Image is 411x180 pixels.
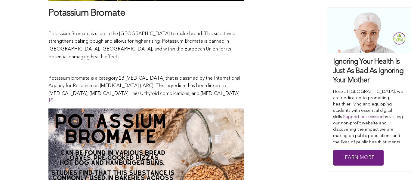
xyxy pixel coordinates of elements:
h2: Potassium Bromate [48,7,244,20]
sup: [2] [49,98,54,105]
a: Learn More [333,150,384,166]
p: Potassium Bromate is used in the [GEOGRAPHIC_DATA] to make bread. This substance strengthens baki... [48,23,244,61]
p: Potassium bromate is a category 2B [MEDICAL_DATA] that is classified by the International Agency ... [48,75,244,105]
iframe: Chat Widget [381,151,411,180]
